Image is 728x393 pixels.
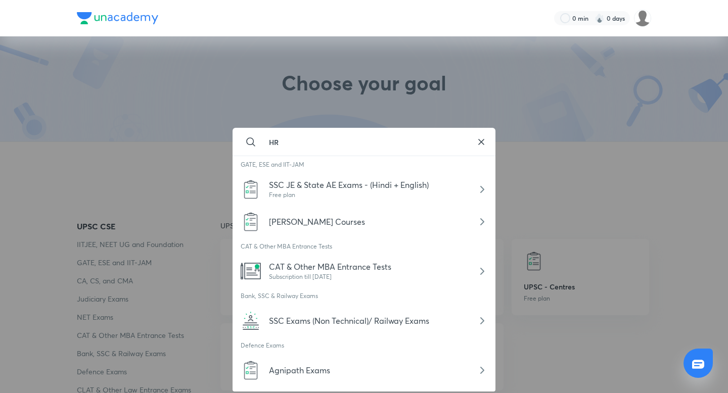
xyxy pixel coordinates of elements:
span: SSC Exams (Non Technical)/ Railway Exams [269,315,429,326]
span: SSC JE & State AE Exams - (Hindi + English) [269,179,429,190]
input: Search for your goal [261,128,467,156]
div: Subscription till [DATE] [269,272,391,281]
h1: Choose your goal [282,71,446,107]
span: CAT & Other MBA Entrance Tests [269,261,391,272]
img: Company Logo [77,12,158,24]
img: streak [595,13,605,23]
div: Free plan [269,190,429,200]
span: Agnipath Exams [269,365,330,375]
span: [PERSON_NAME] Courses [269,216,365,227]
img: S M AKSHATHAjjjfhfjgjgkgkgkhk [634,10,651,27]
